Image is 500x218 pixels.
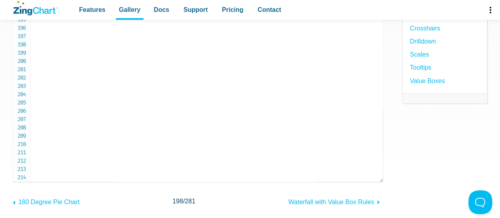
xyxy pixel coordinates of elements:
[185,198,196,205] span: 281
[222,4,243,15] span: Pricing
[410,36,436,47] a: Drilldown
[18,199,79,205] span: 180 Degree Pie Chart
[468,190,492,214] iframe: Toggle Customer Support
[288,195,383,207] a: Waterfall with Value Box Rules
[172,198,183,205] span: 198
[13,195,79,207] a: 180 Degree Pie Chart
[13,1,58,15] a: ZingChart Logo. Click to return to the homepage
[410,62,431,73] a: Tooltips
[410,76,445,86] a: Value Boxes
[288,199,374,205] span: Waterfall with Value Box Rules
[183,4,208,15] span: Support
[154,4,169,15] span: Docs
[410,23,440,34] a: Crosshairs
[79,4,106,15] span: Features
[410,49,429,60] a: Scales
[172,196,195,207] span: /
[258,4,281,15] span: Contact
[119,4,140,15] span: Gallery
